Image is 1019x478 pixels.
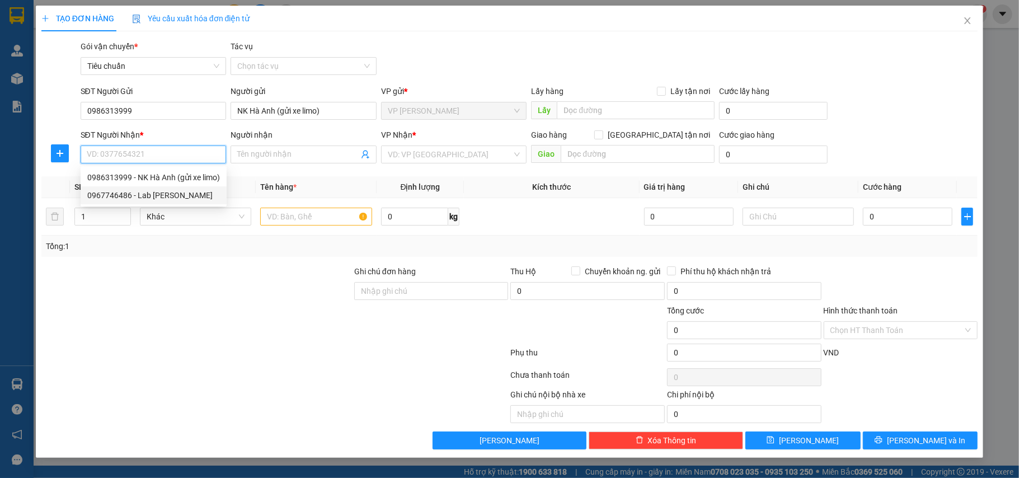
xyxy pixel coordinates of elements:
[666,85,715,97] span: Lấy tận nơi
[531,101,557,119] span: Lấy
[37,20,165,60] span: Gửi hàng [GEOGRAPHIC_DATA]: Hotline:
[779,434,839,447] span: [PERSON_NAME]
[745,432,861,449] button: save[PERSON_NAME]
[644,208,734,226] input: 0
[81,168,227,186] div: 0986313999 - NK Hà Anh (gửi xe limo)
[962,212,973,221] span: plus
[510,388,665,405] div: Ghi chú nội bộ nhà xe
[648,434,697,447] span: Xóa Thông tin
[676,265,776,278] span: Phí thu hộ khách nhận trả
[74,182,83,191] span: SL
[887,434,965,447] span: [PERSON_NAME] và In
[636,436,644,445] span: delete
[260,182,297,191] span: Tên hàng
[381,85,527,97] div: VP gửi
[147,208,245,225] span: Khác
[39,6,164,17] strong: Công ty TNHH Phúc Xuyên
[531,130,567,139] span: Giao hàng
[354,267,416,276] label: Ghi chú đơn hàng
[107,63,166,72] strong: 02033 616 626 -
[35,63,166,82] span: Gửi hàng Hạ Long: Hotline:
[557,101,715,119] input: Dọc đường
[480,434,539,447] span: [PERSON_NAME]
[952,6,983,37] button: Close
[433,432,587,449] button: [PERSON_NAME]
[401,182,440,191] span: Định lượng
[81,42,138,51] span: Gói vận chuyển
[41,14,114,23] span: TẠO ĐƠN HÀNG
[644,182,685,191] span: Giá trị hàng
[361,150,370,159] span: user-add
[531,145,561,163] span: Giao
[667,388,821,405] div: Chi phí nội bộ
[260,208,372,226] input: VD: Bàn, Ghế
[509,369,666,388] div: Chưa thanh toán
[533,182,571,191] span: Kích thước
[91,73,140,82] strong: 0886 027 027
[961,208,973,226] button: plus
[231,42,253,51] label: Tác vụ
[509,346,666,366] div: Phụ thu
[354,282,509,300] input: Ghi chú đơn hàng
[738,176,858,198] th: Ghi chú
[510,405,665,423] input: Nhập ghi chú
[963,16,972,25] span: close
[231,129,377,141] div: Người nhận
[719,87,769,96] label: Cước lấy hàng
[510,267,536,276] span: Thu Hộ
[824,348,839,357] span: VND
[81,186,227,204] div: 0967746486 - Lab Nguyễn Huân
[875,436,882,445] span: printer
[87,171,220,184] div: 0986313999 - NK Hà Anh (gửi xe limo)
[388,102,520,119] span: VP Loong Toòng
[743,208,854,226] input: Ghi Chú
[767,436,774,445] span: save
[667,306,704,315] span: Tổng cước
[41,15,49,22] span: plus
[448,208,459,226] span: kg
[531,87,563,96] span: Lấy hàng
[37,30,165,50] strong: 024 3236 3236 -
[132,14,250,23] span: Yêu cầu xuất hóa đơn điện tử
[824,306,898,315] label: Hình thức thanh toán
[81,85,227,97] div: SĐT Người Gửi
[231,85,377,97] div: Người gửi
[87,189,220,201] div: 0967746486 - Lab [PERSON_NAME]
[46,240,394,252] div: Tổng: 1
[7,73,29,128] img: logo
[46,208,64,226] button: delete
[863,182,901,191] span: Cước hàng
[863,432,978,449] button: printer[PERSON_NAME] và In
[51,149,68,158] span: plus
[603,129,715,141] span: [GEOGRAPHIC_DATA] tận nơi
[561,145,715,163] input: Dọc đường
[81,129,227,141] div: SĐT Người Nhận
[589,432,743,449] button: deleteXóa Thông tin
[719,146,827,163] input: Cước giao hàng
[580,265,665,278] span: Chuyển khoản ng. gửi
[87,58,220,74] span: Tiêu chuẩn
[132,15,141,24] img: icon
[51,144,69,162] button: plus
[86,40,165,60] strong: 0888 827 827 - 0848 827 827
[719,102,827,120] input: Cước lấy hàng
[719,130,774,139] label: Cước giao hàng
[381,130,412,139] span: VP Nhận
